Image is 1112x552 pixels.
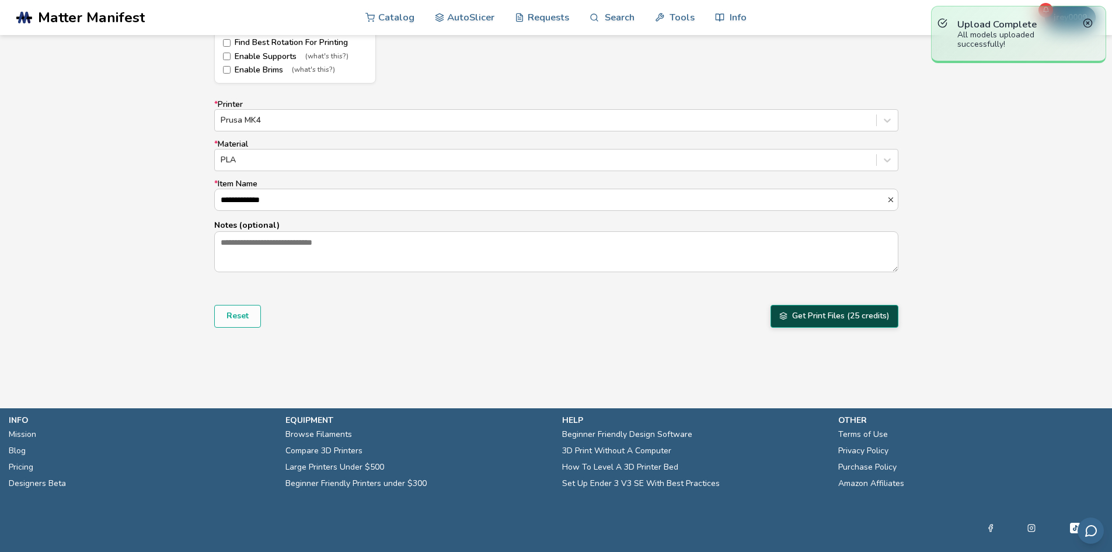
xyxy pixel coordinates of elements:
a: How To Level A 3D Printer Bed [562,459,678,475]
label: Material [214,140,898,171]
a: Mission [9,426,36,443]
p: Upload Complete [957,18,1080,30]
label: Item Name [214,179,898,211]
a: Amazon Affiliates [838,475,904,492]
span: (what's this?) [292,66,335,74]
a: Compare 3D Printers [285,443,362,459]
span: (what's this?) [305,53,348,61]
span: Matter Manifest [38,9,145,26]
a: Terms of Use [838,426,888,443]
button: Send feedback via email [1078,518,1104,544]
p: info [9,414,274,426]
p: equipment [285,414,550,426]
a: Beginner Friendly Design Software [562,426,692,443]
label: Enable Brims [223,65,367,75]
a: Beginner Friendly Printers under $300 [285,475,427,492]
a: Blog [9,443,26,459]
input: Enable Supports(what's this?) [223,53,231,60]
a: Designers Beta [9,475,66,492]
a: Pricing [9,459,33,475]
a: Large Printers Under $500 [285,459,384,475]
button: Reset [214,305,261,327]
p: help [562,414,827,426]
a: Set Up Ender 3 V3 SE With Best Practices [562,475,720,492]
button: *Item Name [887,196,898,204]
p: Notes (optional) [214,219,898,231]
div: All models uploaded successfully! [957,30,1080,49]
a: Facebook [986,521,995,535]
button: Get Print Files (25 credits) [771,305,898,327]
input: Enable Brims(what's this?) [223,66,231,74]
label: Enable Supports [223,52,367,61]
textarea: Notes (optional) [215,232,898,272]
a: Browse Filaments [285,426,352,443]
a: Privacy Policy [838,443,888,459]
a: Tiktok [1068,521,1082,535]
label: Printer [214,100,898,131]
input: *Item Name [215,189,887,210]
p: other [838,414,1103,426]
label: Find Best Rotation For Printing [223,38,367,47]
a: Instagram [1027,521,1036,535]
a: 3D Print Without A Computer [562,443,671,459]
a: Purchase Policy [838,459,897,475]
input: Find Best Rotation For Printing [223,39,231,47]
